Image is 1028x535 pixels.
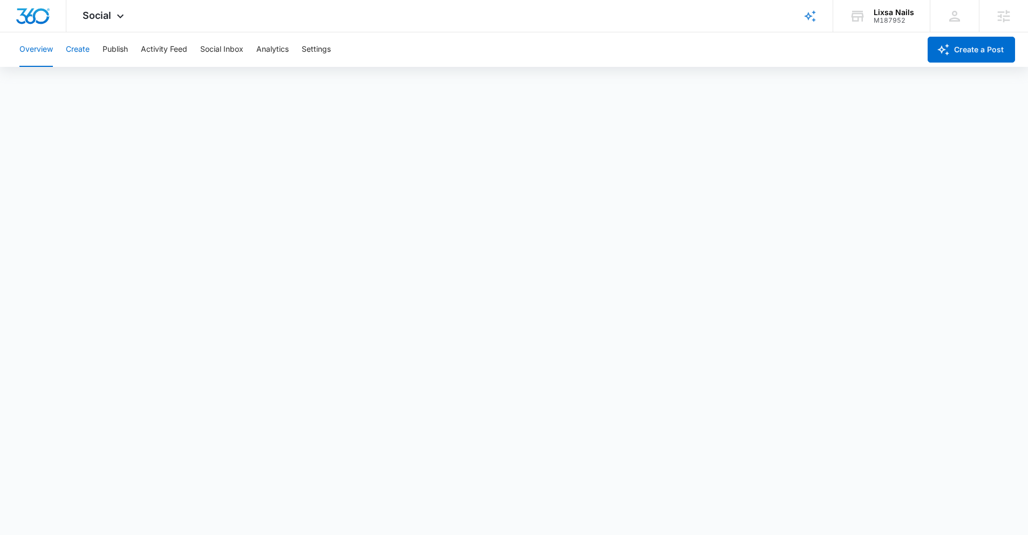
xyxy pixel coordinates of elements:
[200,32,243,67] button: Social Inbox
[103,32,128,67] button: Publish
[83,10,111,21] span: Social
[874,8,914,17] div: account name
[874,17,914,24] div: account id
[19,32,53,67] button: Overview
[66,32,90,67] button: Create
[141,32,187,67] button: Activity Feed
[256,32,289,67] button: Analytics
[302,32,331,67] button: Settings
[928,37,1015,63] button: Create a Post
